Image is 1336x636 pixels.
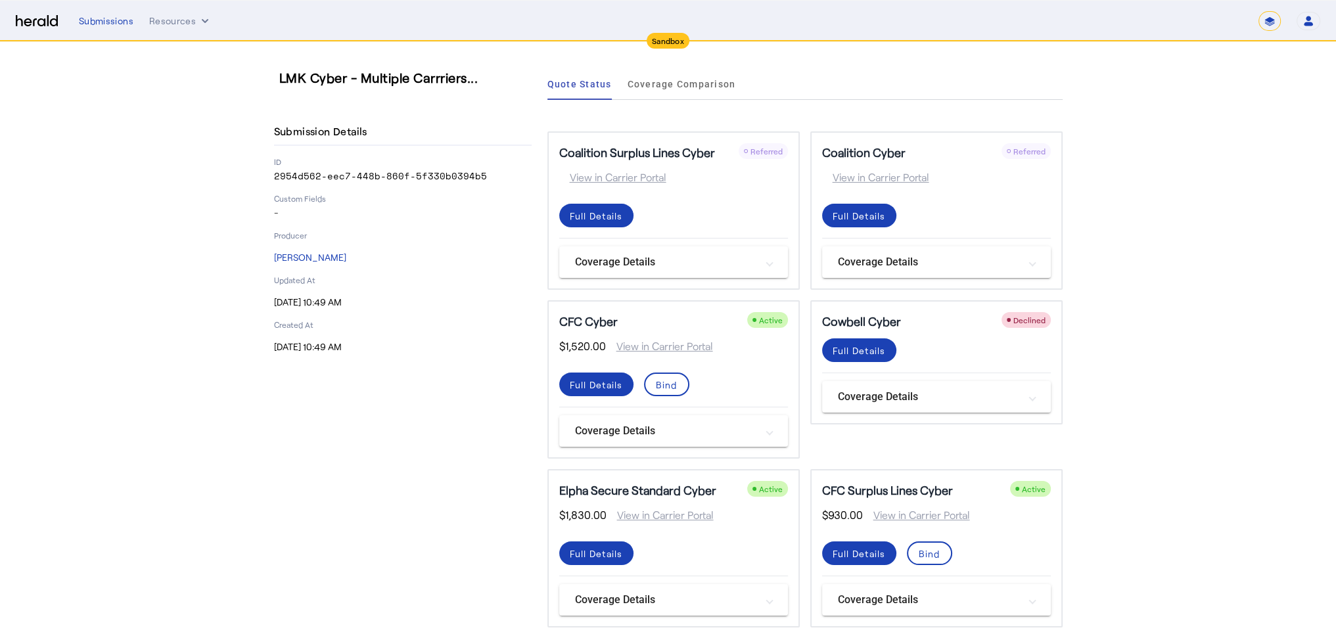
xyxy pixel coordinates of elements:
p: Updated At [274,275,532,285]
button: Bind [644,373,689,396]
p: [PERSON_NAME] [274,251,532,264]
button: Resources dropdown menu [149,14,212,28]
div: Full Details [570,378,623,392]
mat-panel-title: Coverage Details [575,592,756,608]
span: $930.00 [822,507,863,523]
span: View in Carrier Portal [559,170,666,185]
mat-panel-title: Coverage Details [575,423,756,439]
mat-expansion-panel-header: Coverage Details [822,381,1051,413]
div: Full Details [570,547,623,560]
button: Bind [907,541,952,565]
mat-expansion-panel-header: Coverage Details [822,584,1051,616]
div: Full Details [570,209,623,223]
img: Herald Logo [16,15,58,28]
p: [DATE] 10:49 AM [274,340,532,353]
p: - [274,206,532,219]
span: Active [759,484,783,493]
span: View in Carrier Portal [607,507,714,523]
mat-expansion-panel-header: Coverage Details [822,246,1051,278]
span: $1,520.00 [559,338,606,354]
span: View in Carrier Portal [822,170,929,185]
button: Full Details [822,541,896,565]
mat-panel-title: Coverage Details [575,254,756,270]
div: Bind [656,378,678,392]
mat-expansion-panel-header: Coverage Details [559,415,788,447]
div: Full Details [833,344,886,357]
p: 2954d562-eec7-448b-860f-5f330b0394b5 [274,170,532,183]
mat-panel-title: Coverage Details [838,254,1019,270]
h5: Coalition Surplus Lines Cyber [559,143,715,162]
span: Referred [1013,147,1046,156]
span: Referred [750,147,783,156]
div: Full Details [833,547,886,560]
h4: Submission Details [274,124,373,139]
h5: CFC Cyber [559,312,618,330]
p: Custom Fields [274,193,532,204]
h5: CFC Surplus Lines Cyber [822,481,953,499]
div: Full Details [833,209,886,223]
a: Quote Status [547,68,612,100]
p: Producer [274,230,532,240]
span: Coverage Comparison [628,79,736,89]
div: Submissions [79,14,133,28]
p: Created At [274,319,532,330]
h5: Cowbell Cyber [822,312,901,330]
mat-panel-title: Coverage Details [838,592,1019,608]
button: Full Details [559,373,633,396]
span: Declined [1013,315,1046,325]
h5: Elpha Secure Standard Cyber [559,481,716,499]
span: View in Carrier Portal [863,507,970,523]
button: Full Details [822,338,896,362]
span: Active [759,315,783,325]
div: Bind [919,547,940,560]
mat-expansion-panel-header: Coverage Details [559,584,788,616]
span: View in Carrier Portal [606,338,713,354]
button: Full Details [822,204,896,227]
a: Coverage Comparison [628,68,736,100]
p: [DATE] 10:49 AM [274,296,532,309]
h5: Coalition Cyber [822,143,906,162]
span: $1,830.00 [559,507,607,523]
h3: LMK Cyber - Multiple Carrriers... [279,68,537,87]
div: Sandbox [647,33,689,49]
mat-panel-title: Coverage Details [838,389,1019,405]
mat-expansion-panel-header: Coverage Details [559,246,788,278]
button: Full Details [559,541,633,565]
span: Quote Status [547,79,612,89]
p: ID [274,156,532,167]
span: Active [1022,484,1046,493]
button: Full Details [559,204,633,227]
